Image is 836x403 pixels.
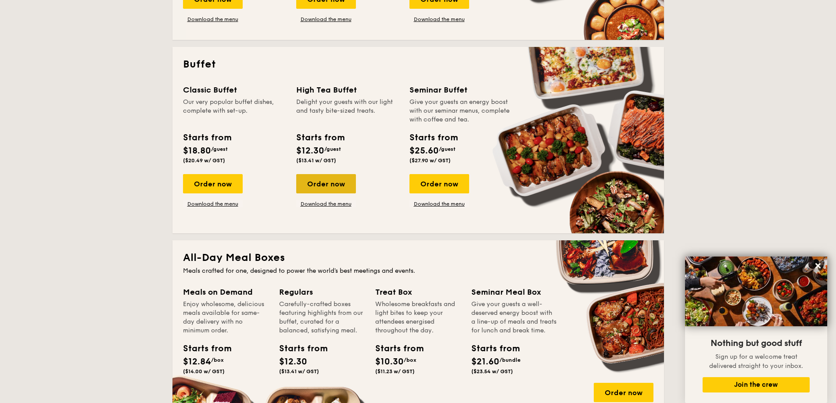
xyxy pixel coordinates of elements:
[471,368,513,374] span: ($23.54 w/ GST)
[183,146,211,156] span: $18.80
[375,368,415,374] span: ($11.23 w/ GST)
[409,84,512,96] div: Seminar Buffet
[296,174,356,193] div: Order now
[183,286,269,298] div: Meals on Demand
[685,257,827,326] img: DSC07876-Edit02-Large.jpeg
[183,16,243,23] a: Download the menu
[439,146,456,152] span: /guest
[279,342,319,355] div: Starts from
[296,131,344,144] div: Starts from
[183,357,211,367] span: $12.84
[211,357,224,363] span: /box
[471,286,557,298] div: Seminar Meal Box
[499,357,520,363] span: /bundle
[296,157,336,164] span: ($13.41 w/ GST)
[703,377,810,392] button: Join the crew
[211,146,228,152] span: /guest
[409,146,439,156] span: $25.60
[296,98,399,124] div: Delight your guests with our light and tasty bite-sized treats.
[324,146,341,152] span: /guest
[471,300,557,335] div: Give your guests a well-deserved energy boost with a line-up of meals and treats for lunch and br...
[471,357,499,367] span: $21.60
[183,157,225,164] span: ($20.49 w/ GST)
[183,84,286,96] div: Classic Buffet
[279,357,307,367] span: $12.30
[279,286,365,298] div: Regulars
[375,286,461,298] div: Treat Box
[375,357,404,367] span: $10.30
[811,259,825,273] button: Close
[409,174,469,193] div: Order now
[409,131,457,144] div: Starts from
[404,357,416,363] span: /box
[183,251,653,265] h2: All-Day Meal Boxes
[183,131,231,144] div: Starts from
[183,267,653,275] div: Meals crafted for one, designed to power the world's best meetings and events.
[183,57,653,71] h2: Buffet
[183,300,269,335] div: Enjoy wholesome, delicious meals available for same-day delivery with no minimum order.
[409,16,469,23] a: Download the menu
[183,368,225,374] span: ($14.00 w/ GST)
[375,342,415,355] div: Starts from
[594,383,653,402] div: Order now
[296,16,356,23] a: Download the menu
[183,200,243,207] a: Download the menu
[710,338,802,349] span: Nothing but good stuff
[409,98,512,124] div: Give your guests an energy boost with our seminar menus, complete with coffee and tea.
[183,98,286,124] div: Our very popular buffet dishes, complete with set-up.
[296,146,324,156] span: $12.30
[471,342,511,355] div: Starts from
[409,157,451,164] span: ($27.90 w/ GST)
[709,353,803,370] span: Sign up for a welcome treat delivered straight to your inbox.
[296,84,399,96] div: High Tea Buffet
[183,174,243,193] div: Order now
[296,200,356,207] a: Download the menu
[279,368,319,374] span: ($13.41 w/ GST)
[375,300,461,335] div: Wholesome breakfasts and light bites to keep your attendees energised throughout the day.
[409,200,469,207] a: Download the menu
[279,300,365,335] div: Carefully-crafted boxes featuring highlights from our buffet, curated for a balanced, satisfying ...
[183,342,222,355] div: Starts from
